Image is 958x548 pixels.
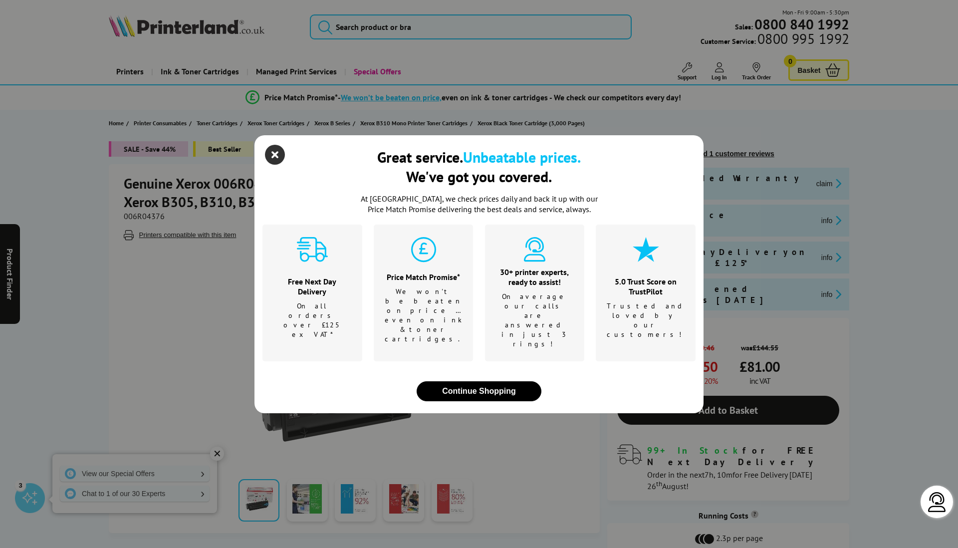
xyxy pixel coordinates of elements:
div: 30+ printer experts, ready to assist! [497,267,572,287]
b: Unbeatable prices. [463,147,581,167]
p: We won't be beaten on price …even on ink & toner cartridges. [385,287,463,344]
p: On average our calls are answered in just 3 rings! [497,292,572,349]
div: Price Match Promise* [385,272,463,282]
p: Trusted and loved by our customers! [607,301,685,339]
img: user-headset-light.svg [927,492,947,512]
p: At [GEOGRAPHIC_DATA], we check prices daily and back it up with our Price Match Promise deliverin... [354,194,604,215]
button: close modal [417,381,541,401]
button: close modal [267,147,282,162]
div: 5.0 Trust Score on TrustPilot [607,276,685,296]
div: Great service. We've got you covered. [377,147,581,186]
p: On all orders over £125 ex VAT* [275,301,350,339]
div: Free Next Day Delivery [275,276,350,296]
